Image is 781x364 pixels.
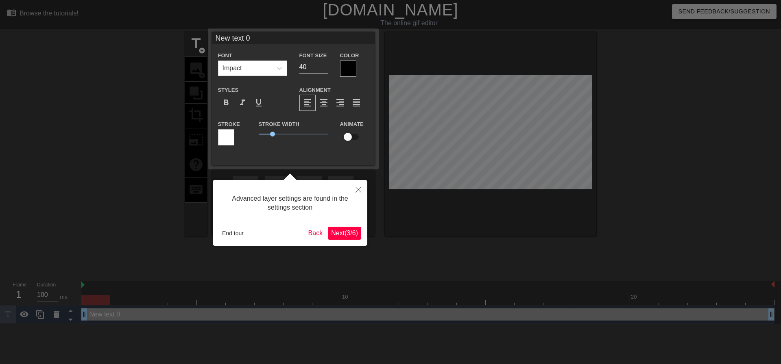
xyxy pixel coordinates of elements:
button: Next [328,227,361,240]
div: Advanced layer settings are found in the settings section [219,186,361,221]
button: End tour [219,227,247,239]
button: Back [305,227,326,240]
button: Close [349,180,367,199]
span: Next ( 3 / 6 ) [331,230,358,236]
